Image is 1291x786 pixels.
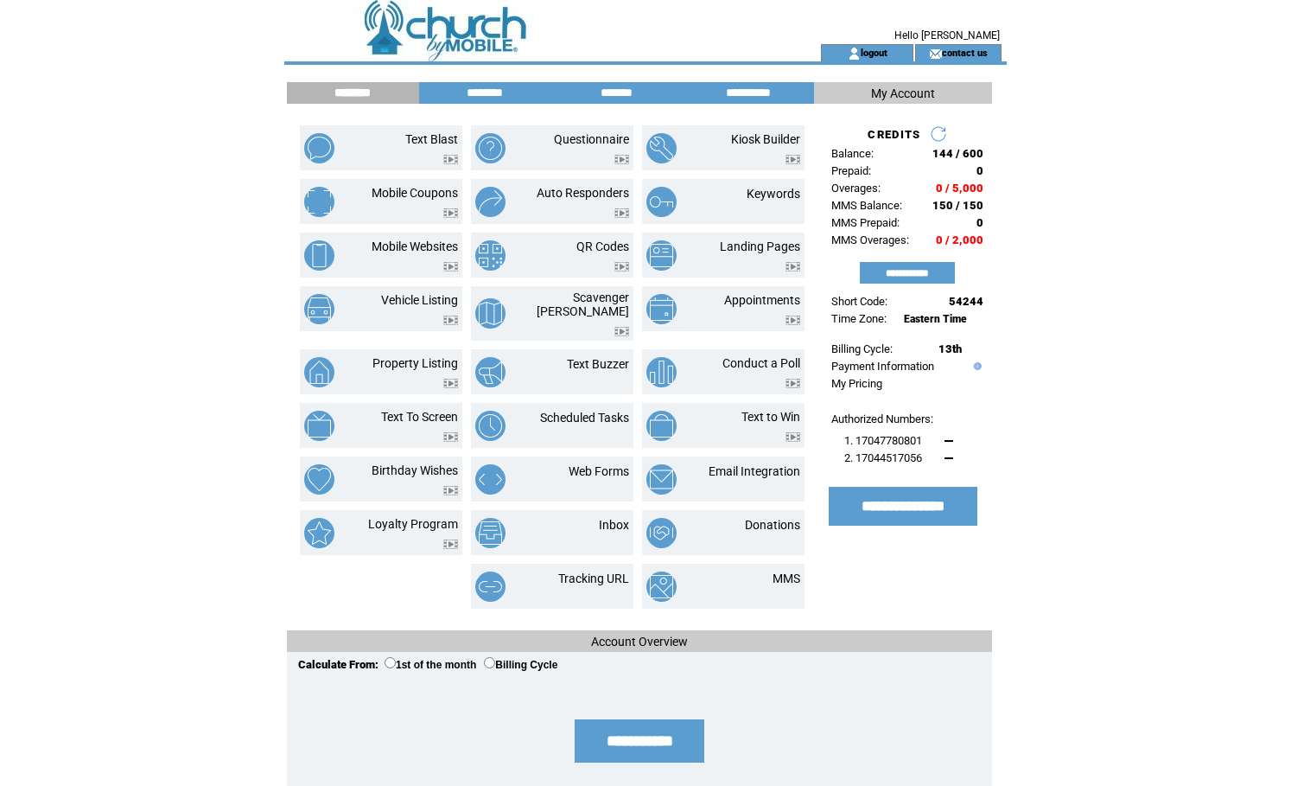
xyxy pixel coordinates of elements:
[484,659,557,671] label: Billing Cycle
[475,518,506,548] img: inbox.png
[475,411,506,441] img: scheduled-tasks.png
[785,432,800,442] img: video.png
[747,187,800,201] a: Keywords
[936,182,983,195] span: 0 / 5,000
[894,29,1000,42] span: Hello [PERSON_NAME]
[904,313,967,325] span: Eastern Time
[443,486,458,495] img: video.png
[298,658,378,671] span: Calculate From:
[372,463,458,477] a: Birthday Wishes
[443,262,458,272] img: video.png
[745,518,800,532] a: Donations
[936,233,983,246] span: 0 / 2,000
[540,411,629,425] a: Scheduled Tasks
[646,133,677,163] img: kiosk-builder.png
[614,327,629,336] img: video.png
[599,518,629,532] a: Inbox
[443,155,458,164] img: video.png
[567,357,629,371] a: Text Buzzer
[831,412,933,425] span: Authorized Numbers:
[831,147,874,160] span: Balance:
[722,356,800,370] a: Conduct a Poll
[304,240,334,271] img: mobile-websites.png
[731,132,800,146] a: Kiosk Builder
[646,357,677,387] img: conduct-a-poll.png
[381,410,458,424] a: Text To Screen
[785,155,800,164] img: video.png
[949,295,983,308] span: 54244
[304,518,334,548] img: loyalty-program.png
[932,147,983,160] span: 144 / 600
[385,657,396,668] input: 1st of the month
[871,86,935,100] span: My Account
[932,199,983,212] span: 150 / 150
[724,293,800,307] a: Appointments
[831,312,887,325] span: Time Zone:
[709,464,800,478] a: Email Integration
[785,262,800,272] img: video.png
[484,657,495,668] input: Billing Cycle
[475,464,506,495] img: web-forms.png
[831,295,887,308] span: Short Code:
[720,240,800,253] a: Landing Pages
[831,233,909,246] span: MMS Overages:
[646,294,677,324] img: appointments.png
[304,411,334,441] img: text-to-screen.png
[614,262,629,272] img: video.png
[558,572,629,585] a: Tracking URL
[848,47,861,61] img: account_icon.gif
[591,635,688,649] span: Account Overview
[475,298,506,329] img: scavenger-hunt.png
[844,434,922,447] span: 1. 17047780801
[844,451,922,464] span: 2. 17044517056
[614,155,629,164] img: video.png
[646,411,677,441] img: text-to-win.png
[443,432,458,442] img: video.png
[942,47,988,58] a: contact us
[475,133,506,163] img: questionnaire.png
[368,517,458,531] a: Loyalty Program
[831,342,893,355] span: Billing Cycle:
[614,208,629,218] img: video.png
[381,293,458,307] a: Vehicle Listing
[554,132,629,146] a: Questionnaire
[537,291,629,318] a: Scavenger [PERSON_NAME]
[569,464,629,478] a: Web Forms
[773,572,800,585] a: MMS
[475,357,506,387] img: text-buzzer.png
[868,128,920,141] span: CREDITS
[938,342,962,355] span: 13th
[831,377,882,390] a: My Pricing
[831,199,902,212] span: MMS Balance:
[443,316,458,325] img: video.png
[970,362,982,370] img: help.gif
[646,572,677,602] img: mms.png
[646,187,677,217] img: keywords.png
[831,164,871,177] span: Prepaid:
[304,133,334,163] img: text-blast.png
[929,47,942,61] img: contact_us_icon.gif
[372,240,458,253] a: Mobile Websites
[304,187,334,217] img: mobile-coupons.png
[785,316,800,325] img: video.png
[304,294,334,324] img: vehicle-listing.png
[372,356,458,370] a: Property Listing
[372,186,458,200] a: Mobile Coupons
[537,186,629,200] a: Auto Responders
[861,47,887,58] a: logout
[646,518,677,548] img: donations.png
[443,540,458,549] img: video.png
[475,572,506,602] img: tracking-url.png
[976,164,983,177] span: 0
[831,360,934,373] a: Payment Information
[646,464,677,495] img: email-integration.png
[475,187,506,217] img: auto-responders.png
[976,216,983,229] span: 0
[443,379,458,388] img: video.png
[304,464,334,495] img: birthday-wishes.png
[831,182,881,195] span: Overages:
[831,216,900,229] span: MMS Prepaid:
[576,240,629,253] a: QR Codes
[741,410,800,424] a: Text to Win
[385,659,476,671] label: 1st of the month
